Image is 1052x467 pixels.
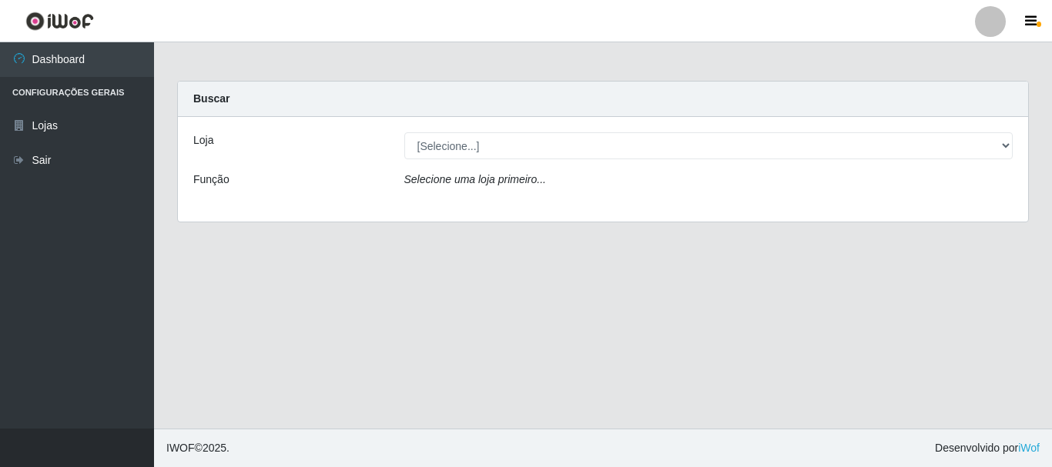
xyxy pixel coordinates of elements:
a: iWof [1018,442,1040,454]
img: CoreUI Logo [25,12,94,31]
label: Função [193,172,229,188]
i: Selecione uma loja primeiro... [404,173,546,185]
label: Loja [193,132,213,148]
span: © 2025 . [166,440,229,456]
span: Desenvolvido por [935,440,1040,456]
span: IWOF [166,442,195,454]
strong: Buscar [193,92,229,105]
